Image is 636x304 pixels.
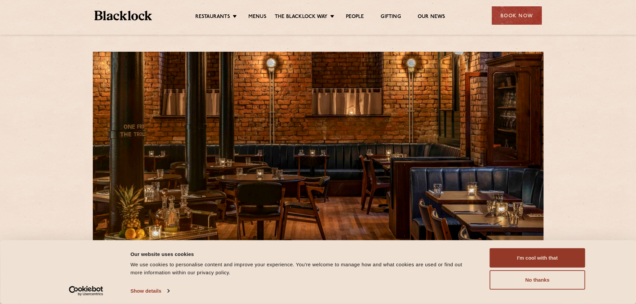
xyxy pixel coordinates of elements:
[381,14,401,21] a: Gifting
[490,248,585,268] button: I'm cool with that
[131,261,475,277] div: We use cookies to personalise content and improve your experience. You're welcome to manage how a...
[275,14,328,21] a: The Blacklock Way
[490,270,585,290] button: No thanks
[492,6,542,25] div: Book Now
[195,14,230,21] a: Restaurants
[94,11,152,20] img: BL_Textured_Logo-footer-cropped.svg
[131,250,475,258] div: Our website uses cookies
[418,14,445,21] a: Our News
[346,14,364,21] a: People
[131,286,169,296] a: Show details
[57,286,115,296] a: Usercentrics Cookiebot - opens in a new window
[248,14,266,21] a: Menus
